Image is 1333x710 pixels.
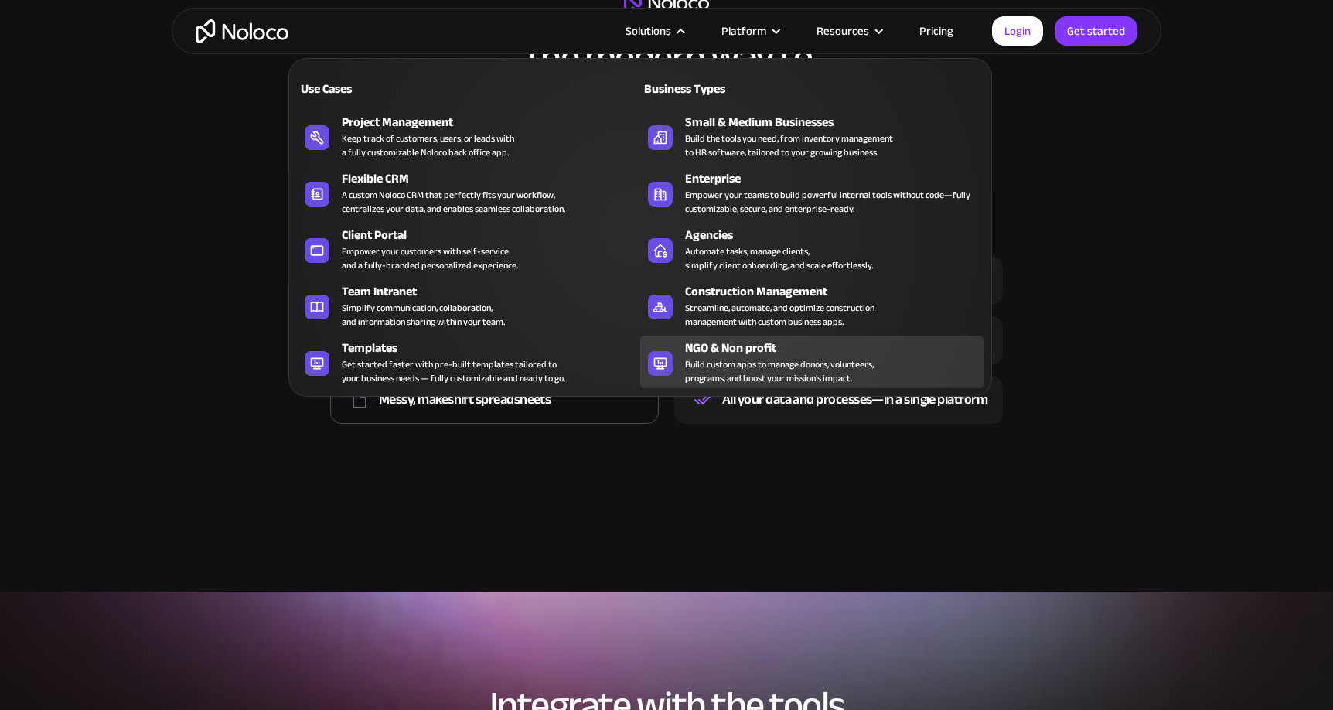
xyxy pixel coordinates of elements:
[342,244,518,272] div: Empower your customers with self-service and a fully-branded personalized experience.
[685,113,990,131] div: Small & Medium Businesses
[722,388,987,411] div: All your data and processes—in a single platform
[721,21,766,41] div: Platform
[685,244,873,272] div: Automate tasks, manage clients, simplify client onboarding, and scale effortlessly.
[342,169,647,188] div: Flexible CRM
[1055,16,1137,46] a: Get started
[685,282,990,301] div: Construction Management
[685,301,874,329] div: Streamline, automate, and optimize construction management with custom business apps.
[342,131,514,159] div: Keep track of customers, users, or leads with a fully customizable Noloco back office app.
[685,169,990,188] div: Enterprise
[297,336,640,388] a: TemplatesGet started faster with pre-built templates tailored toyour business needs — fully custo...
[342,226,647,244] div: Client Portal
[342,113,647,131] div: Project Management
[640,110,984,162] a: Small & Medium BusinessesBuild the tools you need, from inventory managementto HR software, tailo...
[606,21,702,41] div: Solutions
[379,388,551,411] div: Messy, makeshift spreadsheets
[297,70,640,106] a: Use Cases
[685,188,976,216] div: Empower your teams to build powerful internal tools without code—fully customizable, secure, and ...
[685,357,874,385] div: Build custom apps to manage donors, volunteers, programs, and boost your mission’s impact.
[342,357,565,385] div: Get started faster with pre-built templates tailored to your business needs — fully customizable ...
[640,279,984,332] a: Construction ManagementStreamline, automate, and optimize constructionmanagement with custom busi...
[900,21,973,41] a: Pricing
[640,70,984,106] a: Business Types
[297,110,640,162] a: Project ManagementKeep track of customers, users, or leads witha fully customizable Noloco back o...
[297,223,640,275] a: Client PortalEmpower your customers with self-serviceand a fully-branded personalized experience.
[685,339,990,357] div: NGO & Non profit
[626,21,671,41] div: Solutions
[342,301,505,329] div: Simplify communication, collaboration, and information sharing within your team.
[342,188,565,216] div: A custom Noloco CRM that perfectly fits your workflow, centralizes your data, and enables seamles...
[342,282,647,301] div: Team Intranet
[797,21,900,41] div: Resources
[992,16,1043,46] a: Login
[297,80,462,98] div: Use Cases
[297,279,640,332] a: Team IntranetSimplify communication, collaboration,and information sharing within your team.
[640,166,984,219] a: EnterpriseEmpower your teams to build powerful internal tools without code—fully customizable, se...
[288,36,992,397] nav: Solutions
[640,336,984,388] a: NGO & Non profitBuild custom apps to manage donors, volunteers,programs, and boost your mission’s...
[640,80,806,98] div: Business Types
[702,21,797,41] div: Platform
[640,223,984,275] a: AgenciesAutomate tasks, manage clients,simplify client onboarding, and scale effortlessly.
[342,339,647,357] div: Templates
[817,21,869,41] div: Resources
[685,131,893,159] div: Build the tools you need, from inventory management to HR software, tailored to your growing busi...
[297,166,640,219] a: Flexible CRMA custom Noloco CRM that perfectly fits your workflow,centralizes your data, and enab...
[685,226,990,244] div: Agencies
[196,19,288,43] a: home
